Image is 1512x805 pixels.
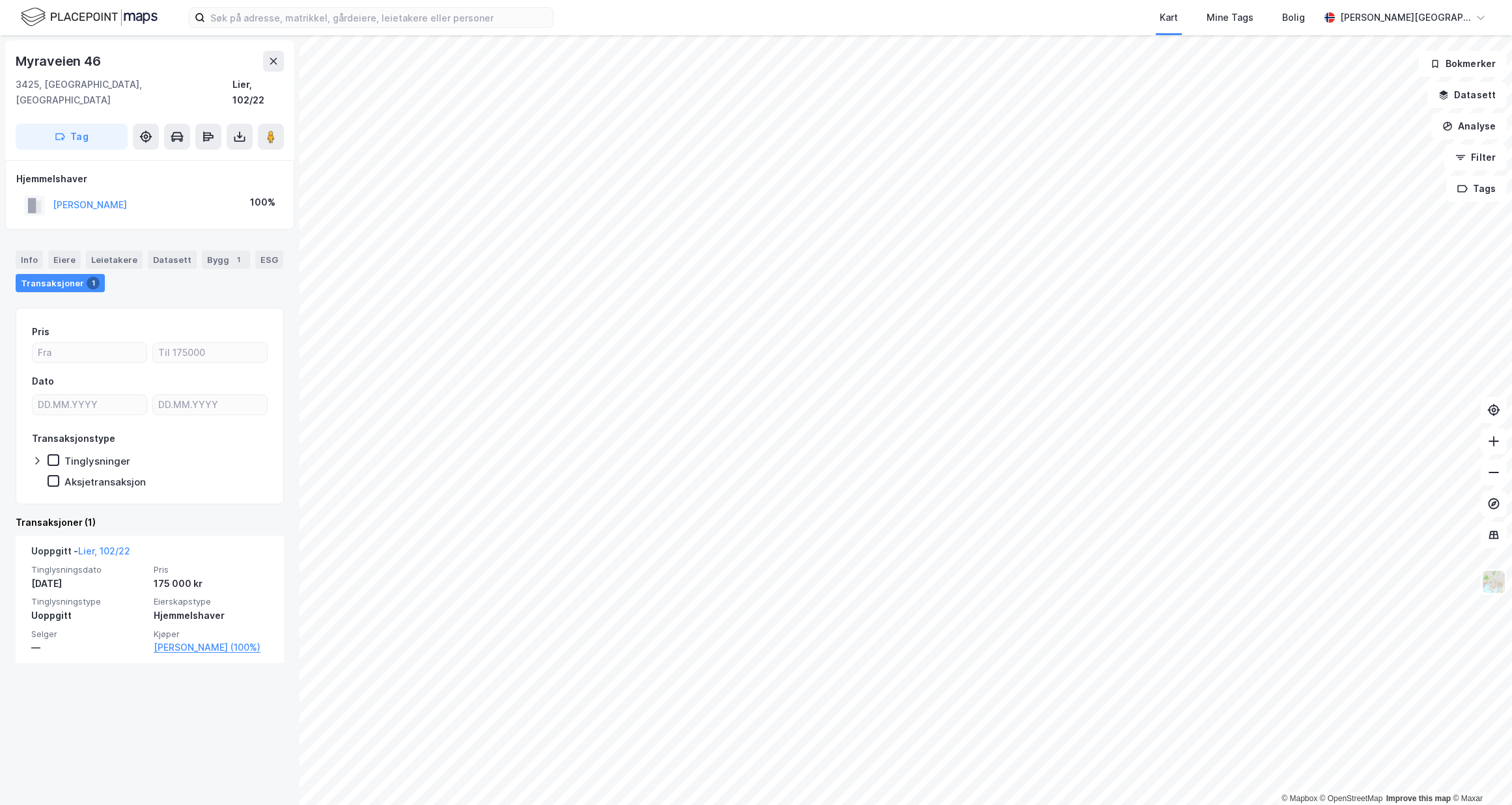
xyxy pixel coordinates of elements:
[1419,51,1507,77] button: Bokmerker
[33,343,147,362] input: Fra
[32,431,115,446] div: Transaksjonstype
[1207,10,1253,25] div: Mine Tags
[202,251,250,269] div: Bygg
[32,374,54,389] div: Dato
[232,77,284,108] div: Lier, 102/22
[31,596,146,607] span: Tinglysningstype
[1427,82,1507,108] button: Datasett
[21,6,158,29] img: logo.f888ab2527a4732fd821a326f86c7f29.svg
[31,564,146,575] span: Tinglysningsdato
[154,596,268,607] span: Eierskapstype
[153,395,267,415] input: DD.MM.YYYY
[31,608,146,623] div: Uoppgitt
[86,251,143,269] div: Leietakere
[250,195,275,210] div: 100%
[33,395,147,415] input: DD.MM.YYYY
[154,608,268,623] div: Hjemmelshaver
[64,455,130,467] div: Tinglysninger
[16,251,43,269] div: Info
[148,251,197,269] div: Datasett
[1444,144,1507,171] button: Filter
[154,640,268,655] a: [PERSON_NAME] (100%)
[78,545,130,556] a: Lier, 102/22
[205,8,553,27] input: Søk på adresse, matrikkel, gårdeiere, leietakere eller personer
[1446,176,1507,202] button: Tags
[153,343,267,362] input: Til 175000
[154,629,268,640] span: Kjøper
[31,543,130,564] div: Uoppgitt -
[16,51,104,72] div: Myraveien 46
[154,564,268,575] span: Pris
[64,476,146,488] div: Aksjetransaksjon
[1481,569,1506,594] img: Z
[16,274,105,292] div: Transaksjoner
[31,629,146,640] span: Selger
[32,324,49,340] div: Pris
[1447,743,1512,805] iframe: Chat Widget
[16,124,128,150] button: Tag
[1281,794,1317,803] a: Mapbox
[16,171,283,187] div: Hjemmelshaver
[255,251,283,269] div: ESG
[154,576,268,592] div: 175 000 kr
[1431,113,1507,139] button: Analyse
[16,515,284,530] div: Transaksjoner (1)
[31,576,146,592] div: [DATE]
[48,251,81,269] div: Eiere
[232,253,245,266] div: 1
[1320,794,1383,803] a: OpenStreetMap
[1160,10,1178,25] div: Kart
[31,640,146,655] div: —
[1386,794,1451,803] a: Improve this map
[1340,10,1470,25] div: [PERSON_NAME][GEOGRAPHIC_DATA]
[1447,743,1512,805] div: Kontrollprogram for chat
[1282,10,1305,25] div: Bolig
[16,77,232,108] div: 3425, [GEOGRAPHIC_DATA], [GEOGRAPHIC_DATA]
[87,277,100,290] div: 1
